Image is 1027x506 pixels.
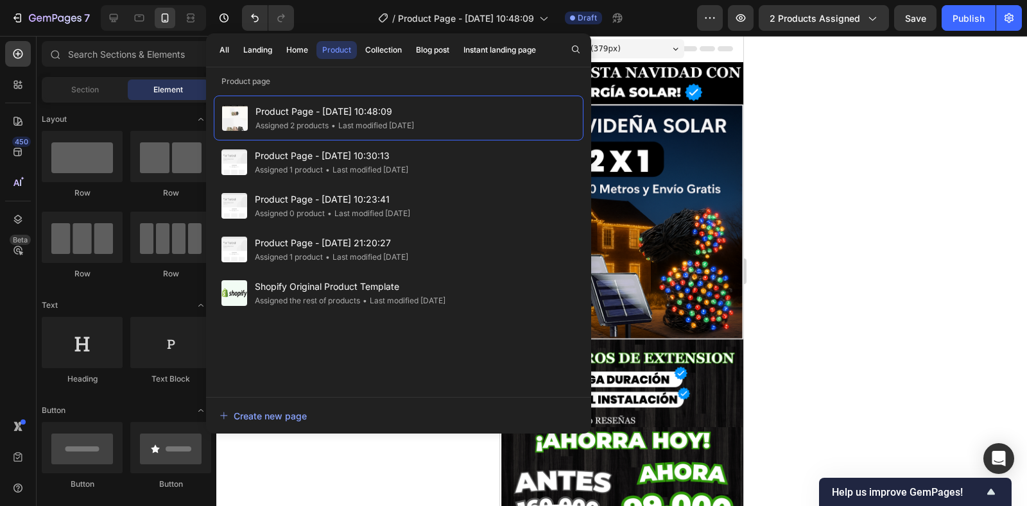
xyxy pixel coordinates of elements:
[323,164,408,176] div: Last modified [DATE]
[398,12,534,25] span: Product Page - [DATE] 10:48:09
[255,235,408,251] span: Product Page - [DATE] 21:20:27
[458,41,542,59] button: Instant landing page
[500,36,743,506] iframe: Design area
[832,486,983,498] span: Help us improve GemPages!
[323,251,408,264] div: Last modified [DATE]
[832,484,999,500] button: Show survey - Help us improve GemPages!
[191,295,211,316] span: Toggle open
[365,44,402,56] div: Collection
[280,41,314,59] button: Home
[463,44,536,56] div: Instant landing page
[42,299,58,311] span: Text
[5,5,96,31] button: 7
[243,44,272,56] div: Landing
[42,373,123,385] div: Heading
[191,109,211,130] span: Toggle open
[242,5,294,31] div: Undo/Redo
[10,235,31,245] div: Beta
[255,279,445,294] span: Shopify Original Product Template
[255,148,408,164] span: Product Page - [DATE] 10:30:13
[942,5,996,31] button: Publish
[360,294,445,307] div: Last modified [DATE]
[416,44,449,56] div: Blog post
[255,104,414,119] span: Product Page - [DATE] 10:48:09
[130,478,211,490] div: Button
[130,187,211,199] div: Row
[316,41,357,59] button: Product
[255,207,325,220] div: Assigned 0 product
[42,478,123,490] div: Button
[153,84,183,96] span: Element
[255,294,360,307] div: Assigned the rest of products
[219,403,578,428] button: Create new page
[894,5,936,31] button: Save
[12,137,31,147] div: 450
[359,41,408,59] button: Collection
[206,75,591,88] p: Product page
[325,252,330,262] span: •
[42,268,123,280] div: Row
[392,12,395,25] span: /
[759,5,889,31] button: 2 products assigned
[42,114,67,125] span: Layout
[42,187,123,199] div: Row
[410,41,455,59] button: Blog post
[286,44,308,56] div: Home
[255,192,410,207] span: Product Page - [DATE] 10:23:41
[84,10,90,26] p: 7
[329,119,414,132] div: Last modified [DATE]
[905,13,926,24] span: Save
[327,208,332,218] span: •
[255,119,329,132] div: Assigned 2 products
[325,165,330,174] span: •
[331,121,336,130] span: •
[42,41,211,67] input: Search Sections & Elements
[363,296,367,305] span: •
[322,44,351,56] div: Product
[130,268,211,280] div: Row
[71,84,99,96] span: Section
[130,373,211,385] div: Text Block
[983,443,1014,474] div: Open Intercom Messenger
[220,409,307,423] div: Create new page
[255,164,323,176] div: Assigned 1 product
[42,405,65,416] span: Button
[953,12,985,25] div: Publish
[237,41,278,59] button: Landing
[255,251,323,264] div: Assigned 1 product
[578,12,597,24] span: Draft
[191,400,211,421] span: Toggle open
[770,12,860,25] span: 2 products assigned
[325,207,410,220] div: Last modified [DATE]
